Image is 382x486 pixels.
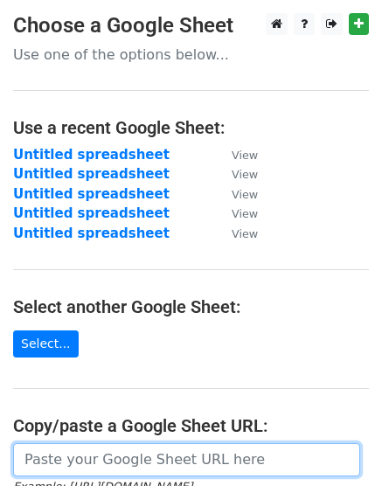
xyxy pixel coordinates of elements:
[214,205,258,221] a: View
[13,186,170,202] a: Untitled spreadsheet
[232,188,258,201] small: View
[232,168,258,181] small: View
[232,207,258,220] small: View
[13,166,170,182] a: Untitled spreadsheet
[13,117,369,138] h4: Use a recent Google Sheet:
[13,415,369,436] h4: Copy/paste a Google Sheet URL:
[13,226,170,241] a: Untitled spreadsheet
[214,147,258,163] a: View
[13,443,360,476] input: Paste your Google Sheet URL here
[13,147,170,163] a: Untitled spreadsheet
[13,330,79,358] a: Select...
[13,296,369,317] h4: Select another Google Sheet:
[232,227,258,240] small: View
[214,186,258,202] a: View
[13,13,369,38] h3: Choose a Google Sheet
[214,226,258,241] a: View
[232,149,258,162] small: View
[13,45,369,64] p: Use one of the options below...
[214,166,258,182] a: View
[13,205,170,221] a: Untitled spreadsheet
